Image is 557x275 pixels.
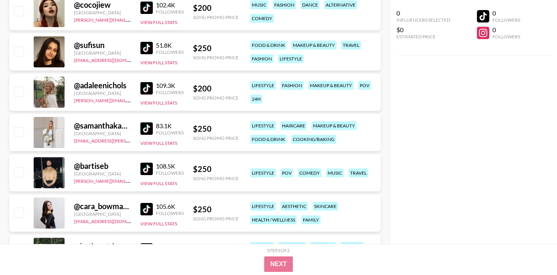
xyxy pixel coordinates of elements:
div: Followers [492,17,520,23]
div: pov [358,81,371,90]
div: makeup & beauty [311,121,357,130]
div: music [250,0,268,9]
div: makeup & beauty [308,81,354,90]
a: [EMAIL_ADDRESS][DOMAIN_NAME] [74,217,152,224]
div: $ 250 [193,124,239,134]
button: Next [264,256,293,272]
div: 109.3K [156,82,184,89]
div: pov [280,168,293,177]
img: TikTok [140,243,153,256]
div: makeup & beauty [291,41,337,50]
div: Followers [156,89,184,95]
div: music [326,168,344,177]
div: Followers [156,9,184,15]
div: 51.8K [156,41,184,49]
div: lifestyle [278,54,304,63]
div: Song Promo Price [193,95,239,101]
div: Followers [156,210,184,216]
div: 0 [396,9,450,17]
div: 102.4K [156,1,184,9]
img: TikTok [140,203,153,215]
div: lifestyle [250,202,276,211]
div: [GEOGRAPHIC_DATA] [74,10,131,15]
div: fashion [250,54,273,63]
div: Followers [156,130,184,136]
button: View Full Stats [140,60,177,65]
div: food & drink [250,135,287,144]
div: Followers [156,170,184,176]
div: dance [301,0,320,9]
img: TikTok [140,122,153,135]
div: 105.6K [156,203,184,210]
div: fashion [273,0,296,9]
div: lifestyle [250,81,276,90]
div: skincare [313,202,338,211]
div: $ 250 [193,164,239,174]
div: cooking/baking [291,135,336,144]
div: family [301,215,321,224]
div: [GEOGRAPHIC_DATA] [74,50,131,56]
div: 83.1K [156,122,184,130]
div: haircare [280,121,307,130]
a: [EMAIL_ADDRESS][PERSON_NAME][DOMAIN_NAME] [74,136,188,144]
div: travel [349,168,368,177]
a: [PERSON_NAME][EMAIL_ADDRESS][DOMAIN_NAME] [74,15,188,23]
div: fashion [280,81,304,90]
div: Song Promo Price [193,55,239,60]
div: 194.4K [156,243,184,251]
div: Step 1 of 2 [267,247,290,253]
a: [PERSON_NAME][EMAIL_ADDRESS][DOMAIN_NAME] [74,96,188,103]
div: 24h [250,95,262,103]
div: lifestyle [250,168,276,177]
div: health / wellness [250,215,297,224]
div: Song Promo Price [193,14,239,20]
button: View Full Stats [140,180,177,186]
div: $ 200 [193,84,239,93]
div: travel [341,41,361,50]
div: Followers [492,34,520,40]
div: aesthetic [280,202,308,211]
div: aesthetic [278,242,306,251]
div: fashion [250,242,273,251]
div: Song Promo Price [193,216,239,222]
img: TikTok [140,163,153,175]
button: View Full Stats [140,19,177,25]
div: [GEOGRAPHIC_DATA] [74,211,131,217]
div: $ 200 [193,3,239,13]
div: Influencers Selected [396,17,450,23]
div: [GEOGRAPHIC_DATA] [74,171,131,177]
iframe: Drift Widget Chat Controller [518,236,548,266]
div: @ sufisun [74,40,131,50]
div: Song Promo Price [193,135,239,141]
div: lifestyle [250,121,276,130]
div: [GEOGRAPHIC_DATA] [74,131,131,136]
button: View Full Stats [140,140,177,146]
div: [GEOGRAPHIC_DATA] [74,90,131,96]
div: lifestyle [310,242,336,251]
div: @ cara_bowman12 [74,201,131,211]
div: @ samanthakayy21 [74,121,131,131]
div: $ 250 [193,43,239,53]
div: Song Promo Price [193,175,239,181]
div: Followers [156,49,184,55]
div: 0 [492,26,520,34]
div: @ adaleenichols [74,81,131,90]
div: $ 250 [193,205,239,214]
div: @ katiepettine [74,242,131,251]
img: TikTok [140,82,153,95]
img: TikTok [140,42,153,54]
div: $0 [396,26,450,34]
a: [PERSON_NAME][EMAIL_ADDRESS][DOMAIN_NAME] [74,177,188,184]
a: [EMAIL_ADDRESS][DOMAIN_NAME] [74,56,152,63]
div: reviews [340,242,364,251]
div: 108.5K [156,162,184,170]
div: @ bartiseb [74,161,131,171]
img: TikTok [140,2,153,14]
div: Estimated Price [396,34,450,40]
div: comedy [250,14,274,23]
div: food & drink [250,41,287,50]
button: View Full Stats [140,221,177,227]
div: comedy [298,168,321,177]
div: 0 [492,9,520,17]
div: alternative [324,0,357,9]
